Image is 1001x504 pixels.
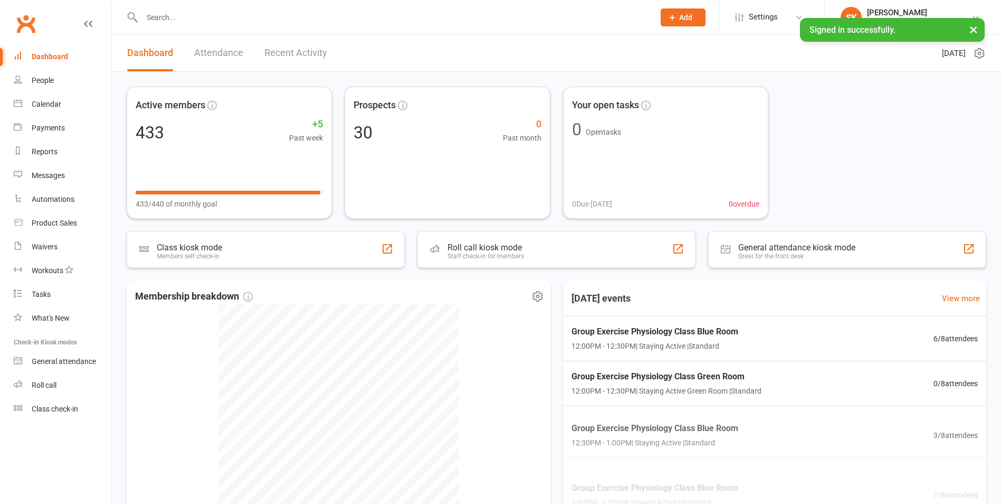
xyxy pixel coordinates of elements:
span: +5 [289,117,323,132]
a: Waivers [14,235,111,259]
a: Recent Activity [264,35,327,71]
span: Group Exercise Physiology Class Blue Room [571,325,738,339]
div: Calendar [32,100,61,108]
a: People [14,69,111,92]
span: 0 / 8 attendees [933,378,978,389]
span: 0 Due [DATE] [572,198,612,210]
div: Dashboard [32,52,68,61]
div: Payments [32,124,65,132]
a: Class kiosk mode [14,397,111,421]
a: Messages [14,164,111,188]
span: Past week [289,132,323,144]
a: General attendance kiosk mode [14,350,111,374]
span: Add [679,13,692,22]
span: Group Exercise Physiology Class Blue Room [571,422,738,435]
button: × [964,18,983,41]
span: Group Exercise Physiology Class Green Room [571,370,761,384]
a: Calendar [14,92,111,116]
div: Tasks [32,290,51,298]
div: General attendance [32,357,96,366]
span: 3 / 8 attendees [933,430,978,441]
div: People [32,76,54,85]
div: Roll call kiosk mode [447,242,524,253]
a: View more [942,292,980,305]
h3: [DATE] events [563,289,639,308]
div: SK [841,7,862,28]
div: Automations [32,195,74,203]
div: 30 [354,124,373,141]
a: Product Sales [14,211,111,235]
span: 12:30PM - 1:00PM | Staying Active | Standard [571,437,738,449]
span: Past month [503,132,541,144]
div: Class kiosk mode [157,242,222,253]
span: Signed in successfully. [809,25,895,35]
div: What's New [32,314,70,322]
span: Membership breakdown [135,289,253,304]
div: Reports [32,147,58,156]
span: 6 / 8 attendees [933,333,978,344]
span: 0 overdue [729,198,759,210]
a: Tasks [14,283,111,306]
div: Workouts [32,266,63,275]
div: Roll call [32,381,56,389]
div: 433 [136,124,164,141]
div: Great for the front desk [738,253,855,260]
a: Workouts [14,259,111,283]
span: Group Exercise Physiology Class Blue Room [571,481,738,495]
div: General attendance kiosk mode [738,242,855,253]
div: Staff check-in for members [447,253,524,260]
span: 433/440 of monthly goal [136,198,217,210]
span: 12:00PM - 12:30PM | Staying Active | Standard [571,340,738,352]
div: Messages [32,171,65,180]
a: Reports [14,140,111,164]
a: Attendance [194,35,243,71]
div: [PERSON_NAME] [867,8,971,17]
div: Waivers [32,242,58,251]
a: Clubworx [13,11,39,37]
span: 12:00PM - 12:30PM | Staying Active Green Room | Standard [571,385,761,397]
span: 7 / 8 attendees [933,489,978,501]
div: Class check-in [32,405,78,413]
div: 0 [572,121,581,138]
button: Add [661,8,706,26]
a: Dashboard [14,45,111,69]
div: Product Sales [32,219,77,227]
div: Members self check-in [157,253,222,260]
span: Active members [136,98,205,113]
span: Prospects [354,98,396,113]
div: Staying Active [PERSON_NAME] [867,17,971,27]
a: Roll call [14,374,111,397]
span: Your open tasks [572,98,639,113]
a: What's New [14,306,111,330]
span: Settings [749,5,778,29]
a: Dashboard [127,35,173,71]
a: Automations [14,188,111,211]
span: [DATE] [942,47,966,60]
span: Open tasks [586,128,621,136]
a: Payments [14,116,111,140]
span: 0 [503,117,541,132]
input: Search... [139,10,647,25]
